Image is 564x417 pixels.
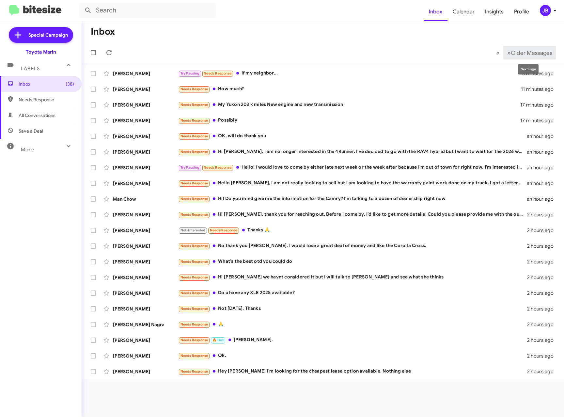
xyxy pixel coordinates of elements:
[180,369,208,374] span: Needs Response
[113,368,178,375] div: [PERSON_NAME]
[113,149,178,155] div: [PERSON_NAME]
[493,46,556,59] nav: Page navigation example
[496,49,500,57] span: «
[178,211,527,218] div: Hi [PERSON_NAME], thank you for reaching out. Before I come by, I’d like to get more details. Cou...
[178,336,527,344] div: [PERSON_NAME].
[527,180,559,187] div: an hour ago
[480,2,509,21] a: Insights
[180,212,208,217] span: Needs Response
[113,133,178,140] div: [PERSON_NAME]
[113,337,178,343] div: [PERSON_NAME]
[178,179,527,187] div: Hello [PERSON_NAME], I am not really looking to sell but i am looking to have the warranty paint ...
[113,164,178,171] div: [PERSON_NAME]
[492,46,504,59] button: Previous
[521,86,559,92] div: 11 minutes ago
[534,5,557,16] button: JB
[19,81,74,87] span: Inbox
[527,274,559,281] div: 2 hours ago
[180,165,199,170] span: Try Pausing
[26,49,56,55] div: Toyota Marin
[113,227,178,234] div: [PERSON_NAME]
[178,195,527,203] div: Hi! Do you mind give me the information for the Camry? I'm talking to a dozen of dealership right...
[527,337,559,343] div: 2 hours ago
[511,49,552,57] span: Older Messages
[527,368,559,375] div: 2 hours ago
[527,321,559,328] div: 2 hours ago
[178,117,520,124] div: Possibly
[19,112,55,119] span: All Conversations
[520,117,559,124] div: 17 minutes ago
[180,87,208,91] span: Needs Response
[180,244,208,248] span: Needs Response
[180,275,208,279] span: Needs Response
[527,164,559,171] div: an hour ago
[509,2,534,21] a: Profile
[113,290,178,296] div: [PERSON_NAME]
[79,3,216,18] input: Search
[507,49,511,57] span: »
[113,86,178,92] div: [PERSON_NAME]
[527,227,559,234] div: 2 hours ago
[180,118,208,123] span: Needs Response
[424,2,447,21] a: Inbox
[113,259,178,265] div: [PERSON_NAME]
[180,197,208,201] span: Needs Response
[178,352,527,359] div: Ok.
[66,81,74,87] span: (38)
[178,226,527,234] div: Thanks 🙏
[19,96,74,103] span: Needs Response
[91,26,115,37] h1: Inbox
[113,306,178,312] div: [PERSON_NAME]
[180,354,208,358] span: Needs Response
[178,368,527,375] div: Hey [PERSON_NAME] I'm looking for the cheapest lease option available. Nothing else
[204,71,231,75] span: Needs Response
[204,165,231,170] span: Needs Response
[178,148,527,156] div: Hi [PERSON_NAME], I am no longer interested in the 4Runner. I've decided to go with the RAV4 hybr...
[19,128,43,134] span: Save a Deal
[527,196,559,202] div: an hour ago
[180,322,208,326] span: Needs Response
[178,132,527,140] div: OK, will do thank you
[527,353,559,359] div: 2 hours ago
[178,305,527,312] div: Not [DATE]. Thanks
[113,321,178,328] div: [PERSON_NAME] Nagra
[178,164,527,171] div: Hello! I would love to come by either late next week or the week after because I'm out of town fo...
[180,103,208,107] span: Needs Response
[113,102,178,108] div: [PERSON_NAME]
[527,243,559,249] div: 2 hours ago
[180,228,206,232] span: Not-Interested
[178,289,527,297] div: Do u have any XLE 2025 available?
[180,71,199,75] span: Try Pausing
[180,134,208,138] span: Needs Response
[180,291,208,295] span: Needs Response
[180,259,208,264] span: Needs Response
[178,101,520,108] div: My Yukon 203 k miles New engine and new transmission
[178,321,527,328] div: 🙏
[503,46,556,59] button: Next
[113,274,178,281] div: [PERSON_NAME]
[9,27,73,43] a: Special Campaign
[113,353,178,359] div: [PERSON_NAME]
[180,338,208,342] span: Needs Response
[180,307,208,311] span: Needs Response
[447,2,480,21] a: Calendar
[527,211,559,218] div: 2 hours ago
[212,338,224,342] span: 🔥 Hot
[527,259,559,265] div: 2 hours ago
[113,211,178,218] div: [PERSON_NAME]
[21,147,34,153] span: More
[28,32,68,38] span: Special Campaign
[113,117,178,124] div: [PERSON_NAME]
[21,66,40,72] span: Labels
[527,290,559,296] div: 2 hours ago
[180,150,208,154] span: Needs Response
[178,242,527,250] div: No thank you [PERSON_NAME], I would lose a great deal of money and like the Corolla Cross.
[113,180,178,187] div: [PERSON_NAME]
[540,5,551,16] div: JB
[113,196,178,202] div: Man Chow
[210,228,238,232] span: Needs Response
